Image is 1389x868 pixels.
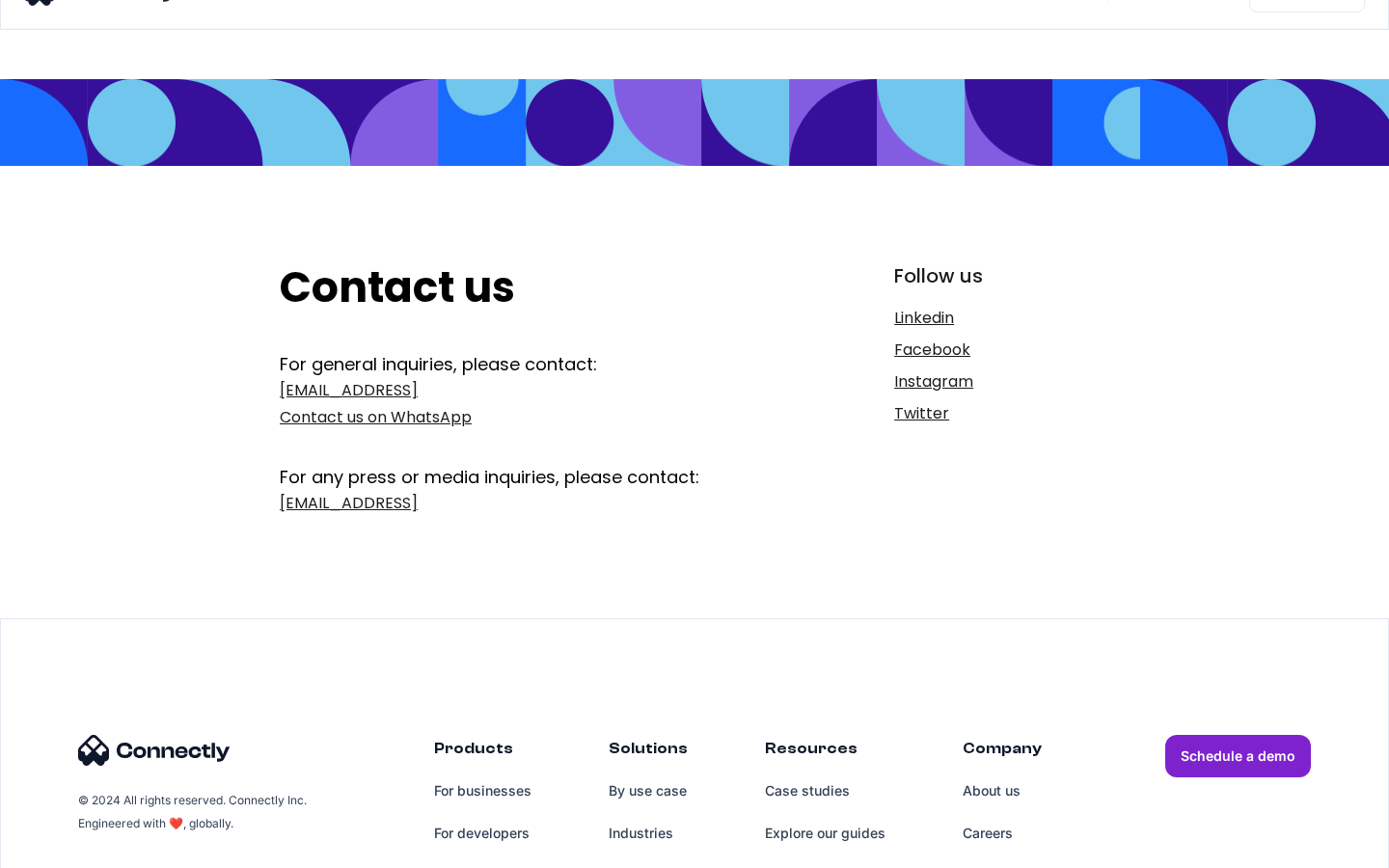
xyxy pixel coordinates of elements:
form: Get In Touch Form [280,352,769,522]
a: [EMAIL_ADDRESS] [280,490,769,517]
a: Twitter [894,400,1109,427]
div: © 2024 All rights reserved. Connectly Inc. Engineered with ❤️, globally. [78,789,310,835]
h2: Contact us [280,262,769,313]
a: For developers [434,812,531,854]
div: Resources [765,735,885,770]
a: Linkedin [894,305,1109,332]
a: Explore our guides [765,812,885,854]
a: About us [963,770,1042,812]
div: For any press or media inquiries, please contact: [280,436,769,490]
a: Careers [963,812,1042,854]
div: Products [434,735,531,770]
div: Company [963,735,1042,770]
div: For general inquiries, please contact: [280,352,769,377]
a: By use case [609,770,688,812]
a: Facebook [894,337,1109,364]
a: For businesses [434,770,531,812]
a: Case studies [765,770,885,812]
a: Schedule a demo [1165,735,1311,777]
a: Industries [609,812,688,854]
a: [EMAIL_ADDRESS]Contact us on WhatsApp [280,377,769,431]
div: Follow us [894,262,1109,289]
aside: Language selected: English [19,834,116,861]
img: Connectly Logo [78,735,231,766]
a: Instagram [894,368,1109,395]
div: Solutions [609,735,688,770]
ul: Language list [39,834,116,861]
